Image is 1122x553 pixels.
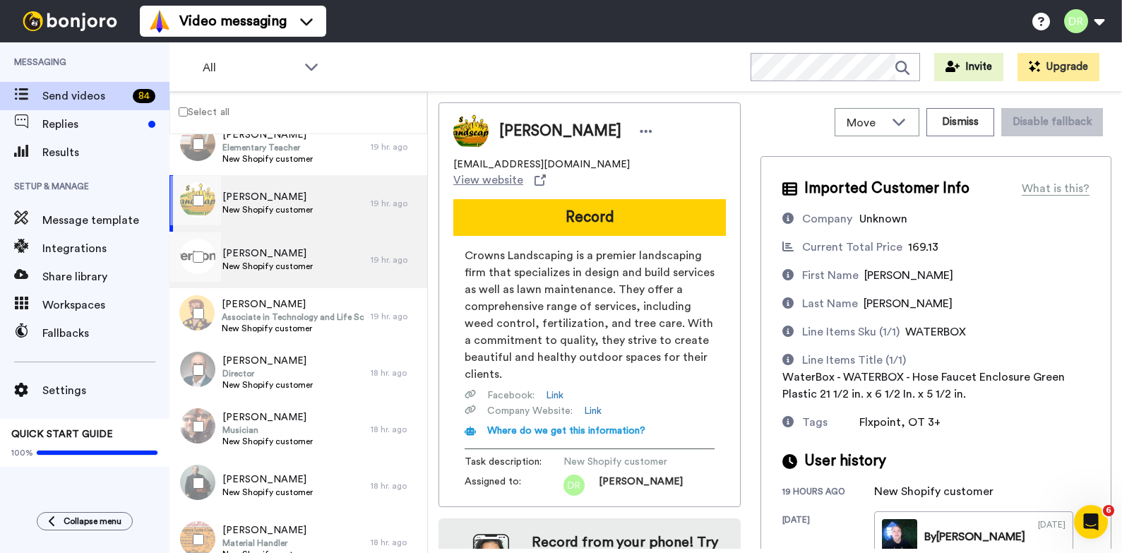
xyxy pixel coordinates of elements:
div: 18 hr. ago [371,367,420,379]
img: bj-logo-header-white.svg [17,11,123,31]
div: What is this? [1022,180,1090,197]
label: Select all [170,103,229,120]
span: New Shopify customer [222,204,313,215]
a: Link [584,404,602,418]
div: 19 hours ago [782,486,874,500]
div: Current Total Price [802,239,902,256]
button: Invite [934,53,1003,81]
span: [PERSON_NAME] [222,190,313,204]
div: Last Name [802,295,858,312]
span: Integrations [42,240,169,257]
span: Material Handler [222,537,313,549]
div: Line Items Title (1/1) [802,352,906,369]
button: Collapse menu [37,512,133,530]
div: 19 hr. ago [371,198,420,209]
button: Upgrade [1017,53,1099,81]
div: Tags [802,414,828,431]
span: Task description : [465,455,563,469]
span: [PERSON_NAME] [222,246,313,261]
span: Unknown [859,213,907,225]
span: Elementary Teacher [222,142,313,153]
img: vm-color.svg [148,10,171,32]
span: WaterBox - WATERBOX - Hose Faucet Enclosure Green Plastic 21 1/2 in. x 6 1/2 In. x 5 1/2 in. [782,371,1065,400]
iframe: Intercom live chat [1074,505,1108,539]
span: All [203,59,297,76]
span: 100% [11,447,33,458]
span: Message template [42,212,169,229]
span: WATERBOX [905,326,966,338]
span: [PERSON_NAME] [222,354,313,368]
span: New Shopify customer [222,261,313,272]
span: Settings [42,382,169,399]
span: New Shopify customer [222,379,313,391]
span: Video messaging [179,11,287,31]
span: Facebook : [487,388,535,403]
span: Results [42,144,169,161]
span: Replies [42,116,143,133]
span: Assigned to: [465,475,563,496]
span: New Shopify customer [222,436,313,447]
span: Workspaces [42,297,169,314]
div: 18 hr. ago [371,424,420,435]
span: QUICK START GUIDE [11,429,113,439]
span: [PERSON_NAME] [222,297,364,311]
span: New Shopify customer [222,153,313,165]
div: First Name [802,267,859,284]
span: Musician [222,424,313,436]
div: 18 hr. ago [371,537,420,548]
span: Associate in Technology and Life Sciences [222,311,364,323]
div: 19 hr. ago [371,254,420,266]
span: Collapse menu [64,516,121,527]
span: [PERSON_NAME] [222,523,313,537]
span: Where do we get this information? [487,426,645,436]
span: 169.13 [908,242,938,253]
button: Record [453,199,726,236]
div: New Shopify customer [874,483,993,500]
span: New Shopify customer [222,487,313,498]
span: [PERSON_NAME] [599,475,683,496]
div: By [PERSON_NAME] [924,528,1025,545]
span: Company Website : [487,404,573,418]
div: 19 hr. ago [371,311,420,322]
button: Dismiss [926,108,994,136]
span: [PERSON_NAME] [864,298,953,309]
span: [PERSON_NAME] [222,128,313,142]
span: [PERSON_NAME] [222,472,313,487]
span: 6 [1103,505,1114,516]
div: Company [802,210,852,227]
span: View website [453,172,523,189]
div: 18 hr. ago [371,480,420,492]
span: Fallbacks [42,325,169,342]
span: Move [847,114,885,131]
span: [PERSON_NAME] [864,270,953,281]
span: Imported Customer Info [804,178,969,199]
span: [EMAIL_ADDRESS][DOMAIN_NAME] [453,157,630,172]
button: Disable fallback [1001,108,1103,136]
span: Share library [42,268,169,285]
img: Image of Cameron Crownover [453,114,489,149]
span: Director [222,368,313,379]
div: 84 [133,89,155,103]
span: [PERSON_NAME] [222,410,313,424]
span: New Shopify customer [222,323,364,334]
img: dr.png [563,475,585,496]
span: New Shopify customer [563,455,698,469]
span: Crowns Landscaping is a premier landscaping firm that specializes in design and build services as... [465,247,715,383]
a: View website [453,172,546,189]
input: Select all [179,107,188,117]
span: Flxpoint, OT 3+ [859,417,941,428]
span: User history [804,451,886,472]
div: 19 hr. ago [371,141,420,153]
span: [PERSON_NAME] [499,121,621,142]
span: Send videos [42,88,127,105]
div: Line Items Sku (1/1) [802,323,900,340]
a: Link [546,388,563,403]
